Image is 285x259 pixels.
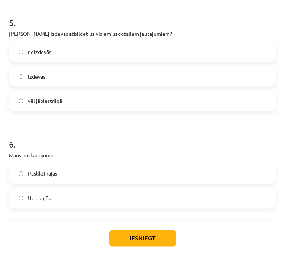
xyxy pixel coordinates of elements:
[9,126,276,149] h1: 6 .
[9,152,276,159] p: Mans noskaņojums
[28,170,57,178] span: Pasliktinājās
[28,97,62,105] span: vēl jāpiestrādā
[19,196,23,201] input: Uzlabojās
[109,230,176,247] button: Iesniegt
[9,30,276,38] p: [PERSON_NAME] izdevās atbildēt uz visiem uzdotajiem jautājumiem?
[19,171,23,176] input: Pasliktinājās
[19,74,23,79] input: izdevās
[9,4,276,28] h1: 5 .
[28,48,51,56] span: neizdevās
[28,73,45,80] span: izdevās
[19,50,23,54] input: neizdevās
[19,99,23,104] input: vēl jāpiestrādā
[28,195,51,202] span: Uzlabojās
